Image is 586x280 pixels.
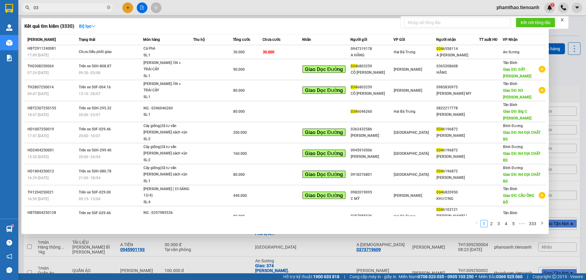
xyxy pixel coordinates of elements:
[12,225,13,227] sup: 1
[521,19,550,26] span: Kết nối tổng đài
[436,133,479,139] div: [PERSON_NAME]
[27,126,77,133] div: HD1007250019
[143,52,189,59] div: SL: 1
[503,172,540,183] span: Giao DĐ: N4 ĐỊA CHẤT BD
[436,154,479,160] div: [PERSON_NAME]
[79,64,111,68] span: Trên xe 50H-808.87
[436,69,479,76] div: HẰNG
[143,60,189,73] div: [PERSON_NAME] ĂN + TRÁI CÂY
[436,90,479,97] div: [PERSON_NAME] MY
[503,67,531,78] span: Giao DĐ: ĐẤT [PERSON_NAME]
[503,124,523,128] span: Bình Dương
[79,113,100,117] span: 20:00 - 23/07
[79,85,111,89] span: Trên xe 50F-004.16
[143,199,189,206] div: SL: 4
[503,61,517,65] span: Tân Bình
[351,133,393,139] div: [PERSON_NAME]
[79,71,100,75] span: 09:30 - 03/08
[302,37,311,42] span: Nhãn
[436,207,443,212] span: 034
[79,134,100,138] span: 20:00 - 10/07
[27,45,77,52] div: HBT2911240081
[351,109,357,114] span: 034
[503,187,517,191] span: Tân Bình
[351,189,393,196] div: 0982019095
[538,220,546,227] button: right
[394,151,429,156] span: [GEOGRAPHIC_DATA]
[475,221,479,225] span: left
[6,40,13,46] img: warehouse-icon
[516,18,555,27] button: Kết nối tổng đài
[436,52,479,58] div: A [PERSON_NAME]
[233,67,245,72] span: 90.000
[6,24,13,31] img: warehouse-icon
[503,88,531,99] span: Giao DĐ: N3 [PERSON_NAME]
[503,82,517,86] span: Tân Bình
[262,37,280,42] span: Chưa cước
[233,214,245,218] span: 80.000
[436,47,443,51] span: 034
[503,166,523,170] span: Bình Dương
[143,165,189,178] div: Cây giống(đã tư vấn [PERSON_NAME] sách vận chuyể...
[233,88,245,93] span: 80.000
[6,253,12,259] span: notification
[27,134,49,138] span: 17:47 [DATE]
[27,210,77,216] div: HBT0804250128
[79,24,96,29] strong: Bộ lọc
[351,172,393,178] div: 0918276801
[503,220,509,227] a: 4
[436,126,479,133] div: 6196872
[34,4,106,11] input: Tìm tên, số ĐT hoặc mã đơn
[27,84,77,90] div: TH2807250014
[79,92,100,96] span: 13:10 - 28/07
[488,220,495,227] li: 2
[503,211,517,215] span: Tân Bình
[436,196,479,202] div: KHƯƠNG
[263,50,274,54] span: 30.000
[394,88,422,93] span: [PERSON_NAME]
[302,129,345,136] span: Giao Dọc Đường
[5,4,13,13] img: logo-vxr
[351,46,393,52] div: 0947319178
[539,66,545,73] span: plus-circle
[539,87,545,94] span: plus-circle
[436,46,479,52] div: 6558114
[143,81,189,94] div: [PERSON_NAME] ĂN + TRÁI CÂY
[27,105,77,112] div: HBT2307250155
[143,178,189,185] div: SL: 1
[143,45,189,52] div: Cà Phê
[6,240,12,246] span: question-circle
[480,220,488,227] li: 1
[539,192,545,199] span: plus-circle
[233,172,245,177] span: 80.000
[27,147,77,154] div: HD2404250001
[24,23,74,30] h3: Kết quả tìm kiếm ( 3330 )
[473,220,480,227] li: Previous Page
[436,127,443,131] span: 034
[302,192,345,199] span: Giao Dọc Đường
[143,210,189,216] div: NG : 0357985536
[233,193,247,198] span: 440.000
[6,267,12,273] span: message
[91,24,96,28] span: down
[436,37,456,42] span: Người nhận
[79,106,111,110] span: Trên xe 50H-295.32
[350,37,367,42] span: Người gửi
[436,189,479,196] div: 6820950
[394,193,422,198] span: [PERSON_NAME]
[79,49,125,55] div: Chưa điều phối giao
[27,63,77,69] div: TH0308250004
[479,37,498,42] span: TT xuất HĐ
[394,109,415,114] span: Hai Bà Trưng
[143,144,189,157] div: Cây giống(đã tư vấn [PERSON_NAME] sách vận chuyể...
[143,186,189,199] div: [PERSON_NAME] ( ĐI SÁNG 13/4)
[503,193,534,204] span: Giao DĐ: CẦU ÔNG BỐ
[473,220,480,227] button: left
[481,220,487,227] a: 1
[436,175,479,181] div: [PERSON_NAME]
[495,220,502,227] a: 3
[143,37,160,42] span: Món hàng
[302,87,345,94] span: Giao Dọc Đường
[143,123,189,136] div: Cây giống(đã tư vấn [PERSON_NAME] sách vận chuyể...
[143,157,189,164] div: SL: 2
